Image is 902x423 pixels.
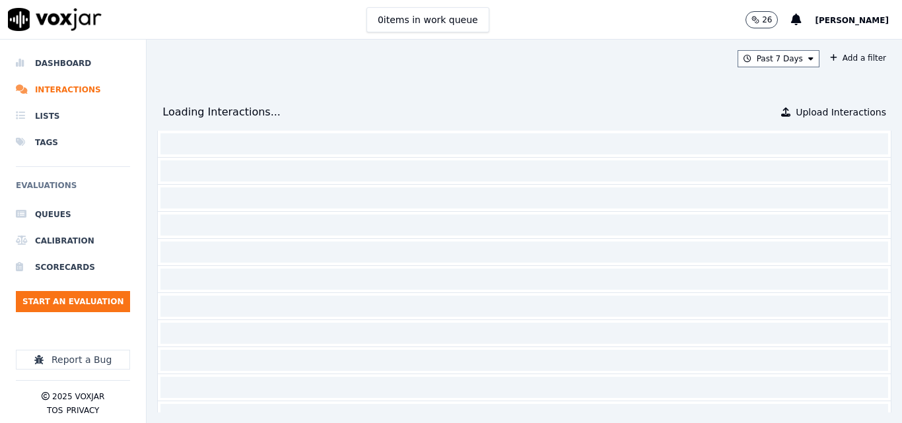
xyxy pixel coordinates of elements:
[738,50,819,67] button: Past 7 Days
[66,405,99,416] button: Privacy
[815,12,902,28] button: [PERSON_NAME]
[762,15,772,25] p: 26
[746,11,778,28] button: 26
[16,129,130,156] a: Tags
[366,7,489,32] button: 0items in work queue
[796,106,886,119] span: Upload Interactions
[16,77,130,103] a: Interactions
[746,11,791,28] button: 26
[16,201,130,228] a: Queues
[16,291,130,312] button: Start an Evaluation
[815,16,889,25] span: [PERSON_NAME]
[16,50,130,77] a: Dashboard
[52,391,104,402] p: 2025 Voxjar
[16,350,130,370] button: Report a Bug
[16,254,130,280] a: Scorecards
[16,228,130,254] a: Calibration
[8,8,102,31] img: voxjar logo
[781,106,886,119] button: Upload Interactions
[47,405,63,416] button: TOS
[16,178,130,201] h6: Evaluations
[16,103,130,129] a: Lists
[825,50,891,66] button: Add a filter
[162,104,281,120] div: Loading Interactions...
